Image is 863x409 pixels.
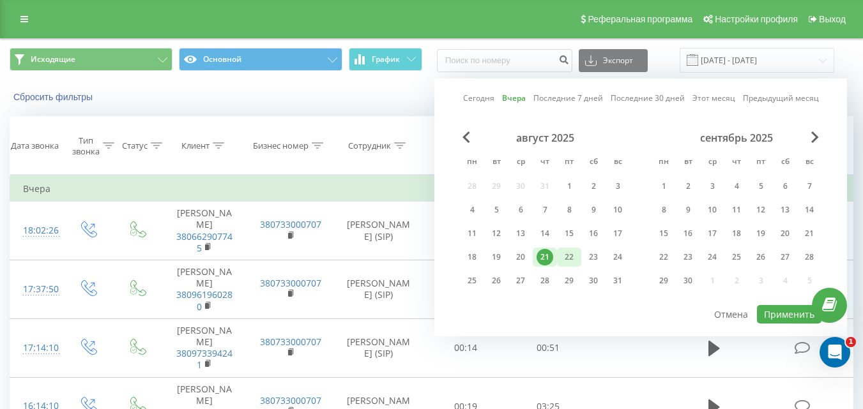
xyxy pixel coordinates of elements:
div: 6 [512,202,529,218]
div: чт 18 сент. 2025 г. [724,224,749,243]
div: чт 7 авг. 2025 г. [533,200,557,219]
div: 23 [680,249,696,265]
div: сб 2 авг. 2025 г. [581,177,606,196]
div: 28 [801,249,818,265]
div: пт 15 авг. 2025 г. [557,224,581,243]
div: вт 23 сент. 2025 г. [676,248,700,267]
div: 2 [585,178,602,195]
div: вт 19 авг. 2025 г. [484,248,508,267]
div: вт 9 сент. 2025 г. [676,200,700,219]
div: 17 [609,225,626,242]
span: Реферальная программа [588,14,692,24]
div: 26 [488,272,505,289]
iframe: Intercom live chat [820,337,850,368]
div: вс 14 сент. 2025 г. [797,200,821,219]
a: Вчера [502,92,526,104]
div: ср 20 авг. 2025 г. [508,248,533,267]
div: 7 [537,202,553,218]
div: 16 [585,225,602,242]
div: вс 24 авг. 2025 г. [606,248,630,267]
div: 22 [561,249,577,265]
div: 17 [704,225,721,242]
td: [PERSON_NAME] (SIP) [333,202,425,260]
a: 380733000707 [260,277,321,289]
div: Бизнес номер [253,140,309,151]
div: пт 22 авг. 2025 г. [557,248,581,267]
a: 380973394241 [176,347,233,371]
a: 380733000707 [260,394,321,406]
div: 9 [585,202,602,218]
div: 5 [488,202,505,218]
div: пн 8 сент. 2025 г. [652,200,676,219]
button: Исходящие [10,48,172,71]
a: Последние 30 дней [611,92,685,104]
span: График [372,55,400,64]
div: Сотрудник [348,140,391,151]
div: сентябрь 2025 [652,131,821,144]
div: август 2025 [460,131,630,144]
div: 24 [609,249,626,265]
div: 11 [464,225,480,242]
div: пн 4 авг. 2025 г. [460,200,484,219]
div: 22 [655,249,672,265]
div: чт 14 авг. 2025 г. [533,224,557,243]
a: 380961960280 [176,288,233,312]
button: Основной [179,48,342,71]
div: пт 29 авг. 2025 г. [557,271,581,290]
abbr: суббота [584,153,603,172]
span: Previous Month [462,131,470,143]
td: 00:14 [425,318,507,377]
button: Сбросить фильтры [10,91,99,103]
div: пн 22 сент. 2025 г. [652,248,676,267]
button: Применить [757,305,821,323]
button: Экспорт [579,49,648,72]
div: чт 28 авг. 2025 г. [533,271,557,290]
button: График [349,48,422,71]
div: 13 [777,202,793,218]
div: чт 4 сент. 2025 г. [724,177,749,196]
div: 20 [777,225,793,242]
a: Сегодня [463,92,494,104]
div: вс 31 авг. 2025 г. [606,271,630,290]
div: 21 [801,225,818,242]
div: 28 [537,272,553,289]
a: Предыдущий месяц [743,92,819,104]
span: Выход [819,14,846,24]
div: вс 10 авг. 2025 г. [606,200,630,219]
div: вс 7 сент. 2025 г. [797,177,821,196]
div: 18 [728,225,745,242]
a: 380733000707 [260,336,321,348]
div: пт 5 сент. 2025 г. [749,177,773,196]
abbr: пятница [560,153,579,172]
div: 13 [512,225,529,242]
div: 18 [464,249,480,265]
div: Клиент [181,140,210,151]
div: вс 17 авг. 2025 г. [606,224,630,243]
div: 4 [464,202,480,218]
div: ср 27 авг. 2025 г. [508,271,533,290]
div: чт 11 сент. 2025 г. [724,200,749,219]
div: 29 [561,272,577,289]
div: 21 [537,249,553,265]
div: Дата звонка [11,140,59,151]
div: пн 18 авг. 2025 г. [460,248,484,267]
div: 8 [561,202,577,218]
div: 30 [585,272,602,289]
div: ср 24 сент. 2025 г. [700,248,724,267]
div: пн 25 авг. 2025 г. [460,271,484,290]
div: 3 [704,178,721,195]
div: пт 12 сент. 2025 г. [749,200,773,219]
div: 1 [655,178,672,195]
div: ср 3 сент. 2025 г. [700,177,724,196]
div: вт 12 авг. 2025 г. [484,224,508,243]
div: пт 8 авг. 2025 г. [557,200,581,219]
td: Вчера [10,176,853,202]
div: вт 16 сент. 2025 г. [676,224,700,243]
td: 00:23 [425,260,507,319]
div: Тип звонка [72,135,100,157]
td: 00:21 [425,202,507,260]
div: 11 [728,202,745,218]
div: вс 3 авг. 2025 г. [606,177,630,196]
a: 380662907745 [176,230,233,254]
div: 18:02:26 [23,218,50,243]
